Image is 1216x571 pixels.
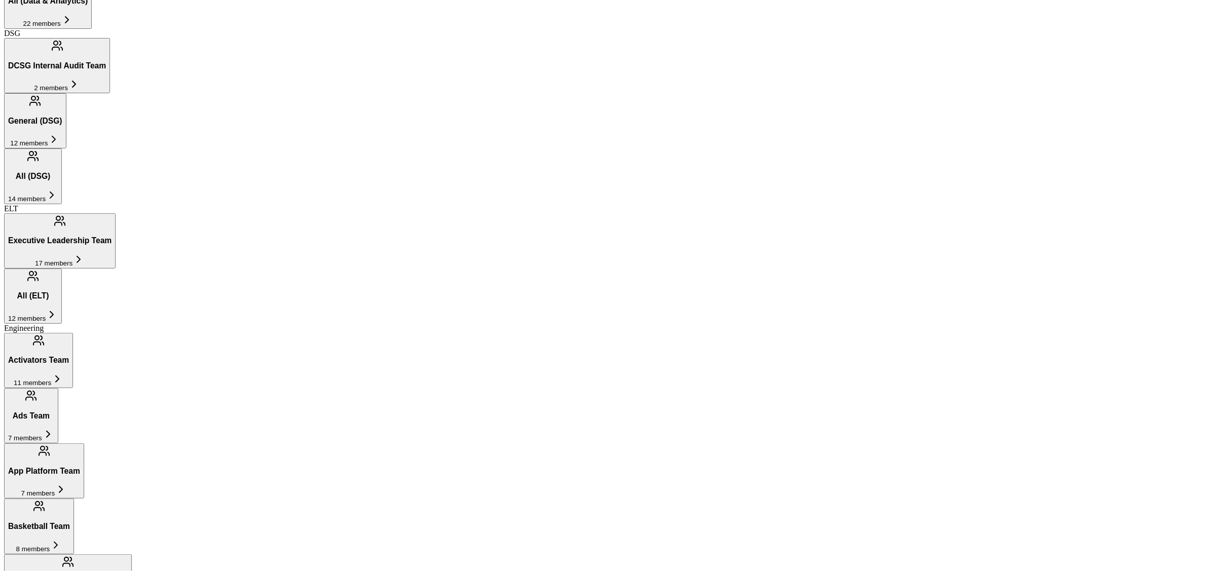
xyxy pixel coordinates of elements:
span: 12 members [8,315,46,322]
button: Executive Leadership Team17 members [4,213,116,269]
button: Ads Team7 members [4,388,58,443]
h3: Ads Team [8,411,54,421]
span: 2 members [34,84,68,92]
span: 11 members [14,379,51,387]
span: 22 members [23,20,61,27]
h3: Executive Leadership Team [8,236,112,245]
span: 12 members [10,139,48,147]
span: 7 members [21,489,55,497]
button: All (DSG)14 members [4,148,62,204]
button: App Platform Team7 members [4,443,84,499]
button: All (ELT)12 members [4,269,62,324]
h3: App Platform Team [8,467,80,476]
h3: General (DSG) [8,117,62,126]
button: DCSG Internal Audit Team2 members [4,38,110,93]
button: Activators Team11 members [4,333,73,388]
span: Engineering [4,324,44,332]
span: 17 members [35,259,73,267]
button: Basketball Team8 members [4,499,74,554]
h3: All (DSG) [8,172,58,181]
h3: DCSG Internal Audit Team [8,61,106,70]
span: DSG [4,29,20,37]
h3: Activators Team [8,356,69,365]
span: ELT [4,204,18,213]
span: 8 members [16,545,50,553]
span: 7 members [8,434,42,442]
button: General (DSG)12 members [4,93,66,148]
span: 14 members [8,195,46,203]
h3: All (ELT) [8,291,58,300]
h3: Basketball Team [8,522,70,531]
